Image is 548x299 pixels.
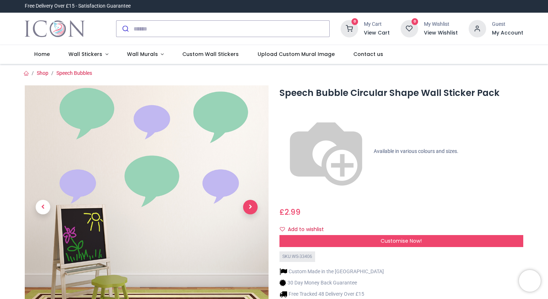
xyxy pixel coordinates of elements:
a: View Wishlist [424,29,458,37]
div: My Wishlist [424,21,458,28]
i: Add to wishlist [280,227,285,232]
sup: 0 [352,18,358,25]
div: Free Delivery Over £15 - Satisfaction Guarantee [25,3,131,10]
span: Wall Stickers [68,50,102,58]
a: Next [232,122,269,292]
span: Next [243,200,258,214]
li: Custom Made in the [GEOGRAPHIC_DATA] [279,268,384,275]
span: Contact us [353,50,383,58]
a: Speech Bubbles [56,70,92,76]
a: My Account [492,29,523,37]
span: £ [279,207,301,217]
span: Wall Murals [127,50,158,58]
img: color-wheel.png [279,105,373,198]
span: Customise Now! [381,237,422,245]
li: Free Tracked 48 Delivery Over £15 [279,290,384,298]
span: Upload Custom Mural Image [258,50,335,58]
span: Available in various colours and sizes. [374,148,458,154]
a: Wall Stickers [59,45,118,64]
div: SKU: WS-33406 [279,251,315,262]
li: 30 Day Money Back Guarantee [279,279,384,287]
iframe: Customer reviews powered by Trustpilot [370,3,523,10]
span: Previous [36,200,50,214]
a: 0 [341,25,358,31]
span: 2.99 [285,207,301,217]
a: View Cart [364,29,390,37]
a: Logo of Icon Wall Stickers [25,19,85,39]
a: Shop [37,70,48,76]
span: Home [34,50,50,58]
iframe: Brevo live chat [519,270,541,292]
button: Submit [116,21,134,37]
a: 0 [401,25,418,31]
button: Add to wishlistAdd to wishlist [279,223,330,236]
sup: 0 [412,18,418,25]
a: Wall Murals [118,45,173,64]
div: My Cart [364,21,390,28]
a: Previous [25,122,61,292]
div: Guest [492,21,523,28]
span: Custom Wall Stickers [182,50,239,58]
img: Icon Wall Stickers [25,19,85,39]
h1: Speech Bubble Circular Shape Wall Sticker Pack [279,87,523,99]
